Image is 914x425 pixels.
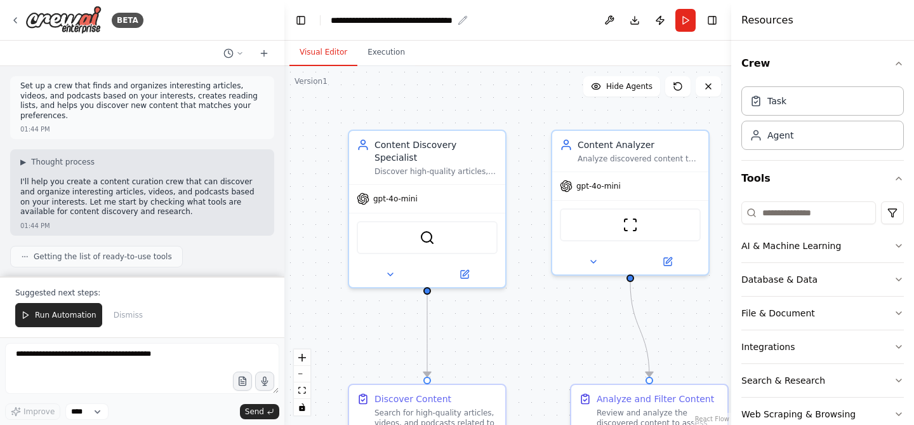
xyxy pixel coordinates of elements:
button: Hide left sidebar [292,11,310,29]
div: React Flow controls [294,349,310,415]
button: toggle interactivity [294,399,310,415]
div: Version 1 [295,76,328,86]
div: Database & Data [741,273,818,286]
div: Content Discovery SpecialistDiscover high-quality articles, videos, and podcasts on {topic} by se... [348,130,507,288]
button: ▶Thought process [20,157,95,167]
button: Crew [741,46,904,81]
span: ▶ [20,157,26,167]
div: 01:44 PM [20,221,50,231]
div: Analyze discovered content to extract key information, assess quality, and categorize articles, v... [578,154,701,164]
div: Content AnalyzerAnalyze discovered content to extract key information, assess quality, and catego... [551,130,710,276]
button: fit view [294,382,310,399]
button: Database & Data [741,263,904,296]
button: Start a new chat [254,46,274,61]
button: Upload files [233,372,252,391]
div: Search & Research [741,374,825,387]
div: Web Scraping & Browsing [741,408,856,421]
div: Discover Content [374,393,451,405]
button: Integrations [741,330,904,363]
button: Open in side panel [632,254,703,269]
div: Integrations [741,341,795,353]
img: ScrapeWebsiteTool [623,217,638,233]
button: Dismiss [107,303,149,327]
a: React Flow attribution [695,415,729,422]
button: Switch to previous chat [218,46,249,61]
span: Thought process [31,157,95,167]
div: File & Document [741,307,815,320]
button: Improve [5,403,60,420]
button: Run Automation [15,303,102,327]
h4: Resources [741,13,793,28]
button: Hide right sidebar [703,11,721,29]
button: File & Document [741,297,904,330]
div: AI & Machine Learning [741,239,841,252]
span: Improve [23,407,55,417]
button: AI & Machine Learning [741,229,904,262]
div: BETA [112,13,143,28]
p: Set up a crew that finds and organizes interesting articles, videos, and podcasts based on your i... [20,81,264,121]
div: Discover high-quality articles, videos, and podcasts on {topic} by searching across the internet ... [374,166,498,177]
img: SerperDevTool [420,230,435,245]
button: Visual Editor [289,39,357,66]
div: Analyze and Filter Content [597,393,714,405]
div: Content Discovery Specialist [374,138,498,164]
button: zoom in [294,349,310,366]
nav: breadcrumb [331,14,468,27]
button: Tools [741,161,904,196]
span: Run Automation [35,310,96,320]
div: Task [767,95,786,107]
div: Content Analyzer [578,138,701,151]
button: Search & Research [741,364,904,397]
button: Click to speak your automation idea [255,372,274,391]
button: Execution [357,39,415,66]
span: Hide Agents [606,81,652,91]
p: I'll help you create a content curation crew that can discover and organize interesting articles,... [20,177,264,217]
div: Crew [741,81,904,160]
div: 01:44 PM [20,125,50,134]
g: Edge from 79d66f31-057d-4462-ace4-a2a07212051c to 2a27706d-c138-4442-9fe7-b13729e15775 [421,282,434,377]
span: gpt-4o-mini [576,181,621,191]
g: Edge from 5127737e-241a-4b32-8f6e-b702b80da7b8 to 55debf81-02ea-4934-9424-3db6b5338f80 [624,282,656,377]
button: Open in side panel [428,267,500,282]
span: Send [245,407,264,417]
button: Send [240,404,279,419]
button: zoom out [294,366,310,382]
p: Suggested next steps: [15,288,269,298]
span: gpt-4o-mini [373,194,418,204]
span: Getting the list of ready-to-use tools [34,252,172,262]
img: Logo [25,6,102,34]
button: Hide Agents [583,76,660,97]
span: Dismiss [114,310,143,320]
div: Agent [767,129,793,142]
